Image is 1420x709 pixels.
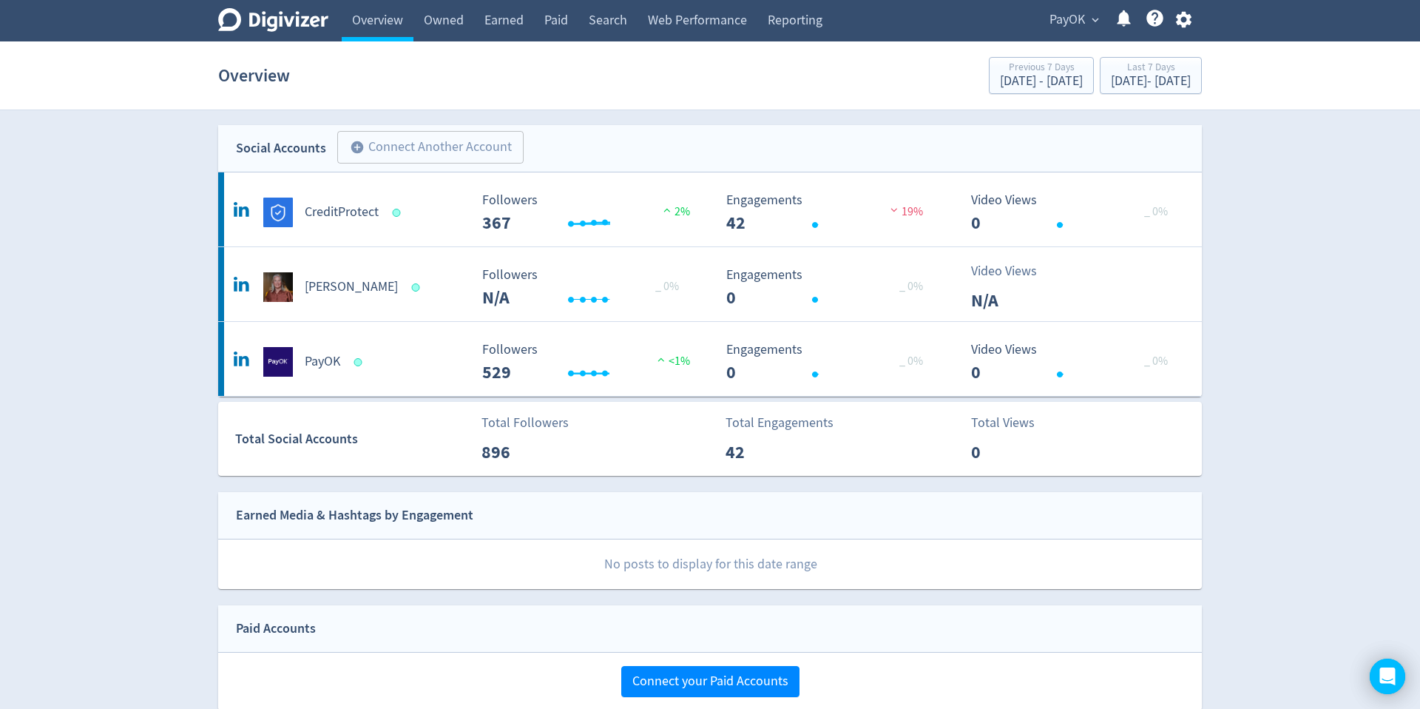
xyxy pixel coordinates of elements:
svg: Video Views 0 [964,193,1186,232]
span: <1% [654,354,690,369]
svg: Video Views 0 [964,343,1186,382]
a: CreditProtect undefinedCreditProtect Followers --- Followers 367 2% Engagements 42 Engagements 42... [218,172,1202,246]
h5: PayOK [305,353,340,371]
span: _ 0% [1144,354,1168,369]
p: 42 [726,439,811,466]
div: [DATE] - [DATE] [1000,75,1083,88]
a: PayOK undefinedPayOK Followers --- Followers 529 <1% Engagements 0 Engagements 0 _ 0% Video Views... [218,322,1202,396]
div: Paid Accounts [236,618,316,639]
span: Data last synced: 14 Aug 2025, 11:01am (AEST) [354,358,367,366]
a: Connect your Paid Accounts [621,673,799,690]
span: 19% [887,204,923,219]
div: Earned Media & Hashtags by Engagement [236,505,473,526]
p: Total Followers [481,413,569,433]
div: Previous 7 Days [1000,62,1083,75]
span: Connect your Paid Accounts [632,675,788,688]
span: add_circle [350,140,365,155]
img: PayOK undefined [263,347,293,377]
p: No posts to display for this date range [219,540,1202,589]
span: expand_more [1089,13,1102,27]
div: Social Accounts [236,138,326,159]
svg: Followers --- [475,343,697,382]
img: CreditProtect undefined [263,198,293,227]
span: PayOK [1049,8,1085,32]
span: _ 0% [899,354,923,369]
span: Data last synced: 14 Aug 2025, 11:01am (AEST) [412,283,425,292]
svg: Engagements 0 [719,343,941,382]
span: _ 0% [1144,204,1168,219]
a: Connect Another Account [326,133,524,164]
button: Connect your Paid Accounts [621,666,799,697]
svg: Followers --- [475,268,697,307]
h5: CreditProtect [305,204,379,221]
p: 0 [971,439,1056,466]
svg: Engagements 0 [719,268,941,307]
img: positive-performance.svg [660,204,674,215]
p: Video Views [971,261,1056,281]
img: negative-performance.svg [887,204,902,215]
p: Total Engagements [726,413,834,433]
button: Previous 7 Days[DATE] - [DATE] [989,57,1094,94]
p: Total Views [971,413,1056,433]
button: PayOK [1044,8,1103,32]
p: 896 [481,439,567,466]
div: Total Social Accounts [235,429,471,450]
button: Connect Another Account [337,131,524,164]
div: Open Intercom Messenger [1370,659,1405,694]
span: _ 0% [655,279,679,294]
svg: Followers --- [475,193,697,232]
div: [DATE] - [DATE] [1111,75,1191,88]
span: 2% [660,204,690,219]
p: N/A [971,287,1056,314]
img: positive-performance.svg [654,354,669,365]
button: Last 7 Days[DATE]- [DATE] [1100,57,1202,94]
div: Last 7 Days [1111,62,1191,75]
h5: [PERSON_NAME] [305,278,398,296]
span: Data last synced: 14 Aug 2025, 11:01am (AEST) [393,209,405,217]
img: Lindy Milne undefined [263,272,293,302]
h1: Overview [218,52,290,99]
svg: Engagements 42 [719,193,941,232]
span: _ 0% [899,279,923,294]
a: Lindy Milne undefined[PERSON_NAME] Followers --- _ 0% Followers N/A Engagements 0 Engagements 0 _... [218,247,1202,321]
